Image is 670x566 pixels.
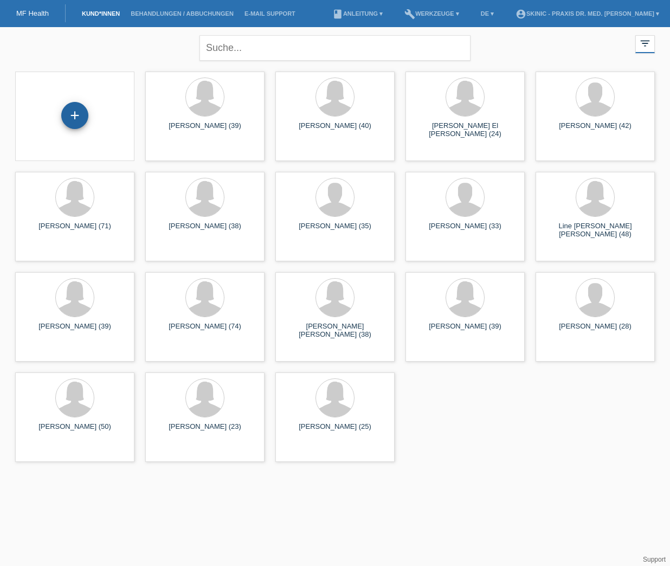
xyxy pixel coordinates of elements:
div: [PERSON_NAME] (25) [284,422,386,440]
div: [PERSON_NAME] (23) [154,422,256,440]
div: [PERSON_NAME] (42) [544,121,646,139]
div: Kund*in hinzufügen [62,106,88,125]
a: buildWerkzeuge ▾ [399,10,465,17]
a: E-Mail Support [239,10,301,17]
i: filter_list [639,37,651,49]
div: [PERSON_NAME] (39) [24,322,126,339]
div: [PERSON_NAME] (40) [284,121,386,139]
input: Suche... [199,35,471,61]
a: Support [643,556,666,563]
i: build [404,9,415,20]
a: MF Health [16,9,49,17]
div: Line [PERSON_NAME] [PERSON_NAME] (48) [544,222,646,239]
a: account_circleSKINIC - Praxis Dr. med. [PERSON_NAME] ▾ [510,10,665,17]
div: [PERSON_NAME] (38) [154,222,256,239]
i: account_circle [516,9,526,20]
div: [PERSON_NAME] (39) [154,121,256,139]
div: [PERSON_NAME] [PERSON_NAME] (38) [284,322,386,339]
div: [PERSON_NAME] (50) [24,422,126,440]
a: bookAnleitung ▾ [327,10,388,17]
div: [PERSON_NAME] (28) [544,322,646,339]
a: Kund*innen [76,10,125,17]
div: [PERSON_NAME] El [PERSON_NAME] (24) [414,121,516,139]
a: Behandlungen / Abbuchungen [125,10,239,17]
div: [PERSON_NAME] (39) [414,322,516,339]
div: [PERSON_NAME] (35) [284,222,386,239]
div: [PERSON_NAME] (74) [154,322,256,339]
i: book [332,9,343,20]
div: [PERSON_NAME] (33) [414,222,516,239]
div: [PERSON_NAME] (71) [24,222,126,239]
a: DE ▾ [475,10,499,17]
